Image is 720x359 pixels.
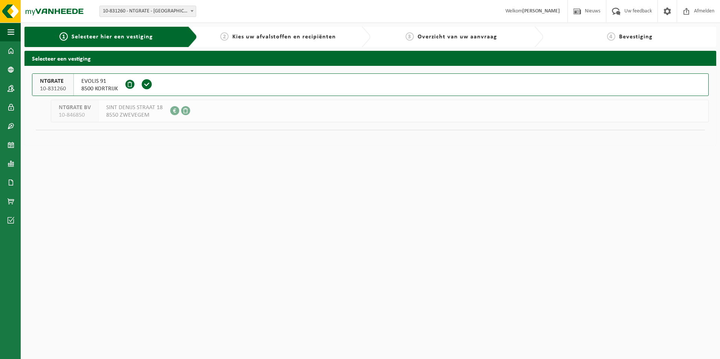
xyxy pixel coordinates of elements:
[99,6,196,17] span: 10-831260 - NTGRATE - KORTRIJK
[607,32,615,41] span: 4
[406,32,414,41] span: 3
[100,6,196,17] span: 10-831260 - NTGRATE - KORTRIJK
[32,73,709,96] button: NTGRATE 10-831260 EVOLIS 918500 KORTRIJK
[619,34,653,40] span: Bevestiging
[106,111,163,119] span: 8550 ZWEVEGEM
[81,85,118,93] span: 8500 KORTRIJK
[24,51,716,65] h2: Selecteer een vestiging
[522,8,560,14] strong: [PERSON_NAME]
[232,34,336,40] span: Kies uw afvalstoffen en recipiënten
[40,85,66,93] span: 10-831260
[81,78,118,85] span: EVOLIS 91
[106,104,163,111] span: SINT DENIJS STRAAT 18
[40,78,66,85] span: NTGRATE
[418,34,497,40] span: Overzicht van uw aanvraag
[59,104,91,111] span: NTGRATE BV
[220,32,229,41] span: 2
[59,111,91,119] span: 10-846850
[59,32,68,41] span: 1
[72,34,153,40] span: Selecteer hier een vestiging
